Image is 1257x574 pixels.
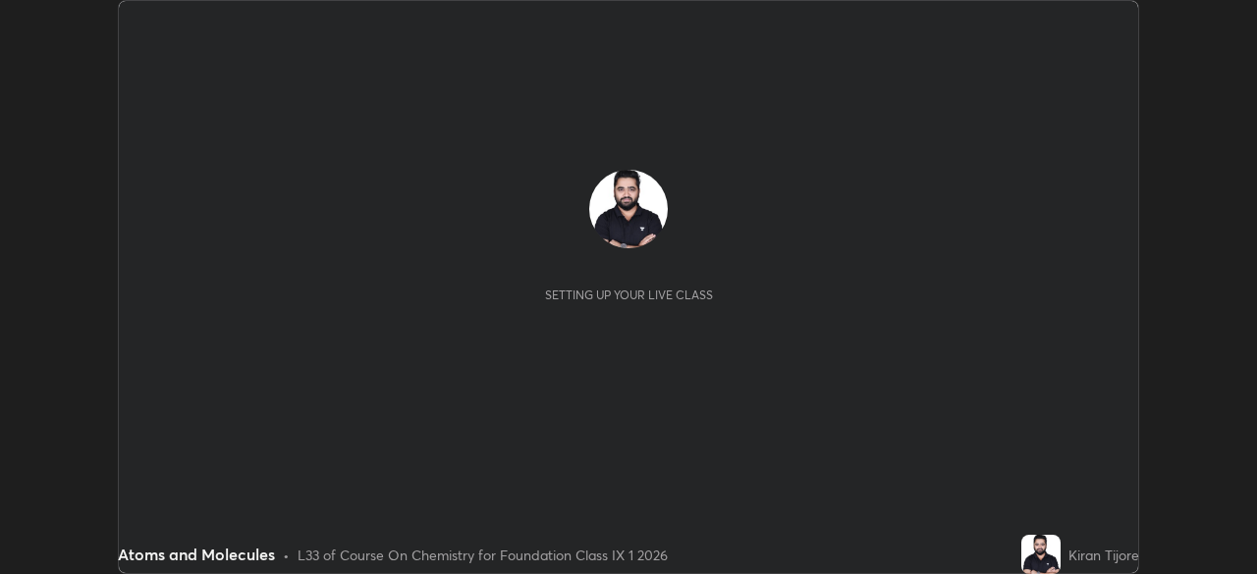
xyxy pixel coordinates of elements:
div: Kiran Tijore [1068,545,1139,565]
div: • [283,545,290,565]
div: L33 of Course On Chemistry for Foundation Class IX 1 2026 [298,545,668,565]
div: Atoms and Molecules [118,543,275,566]
div: Setting up your live class [545,287,713,302]
img: 0bf9c021c47d4fb096f28ac5260dc4fe.jpg [589,170,668,248]
img: 0bf9c021c47d4fb096f28ac5260dc4fe.jpg [1021,535,1061,574]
